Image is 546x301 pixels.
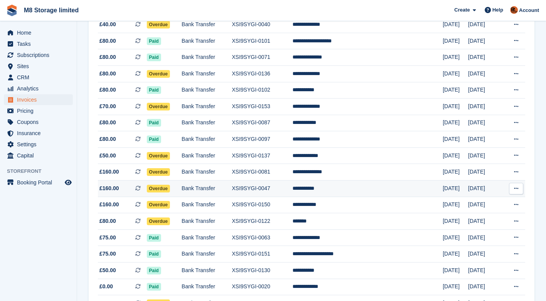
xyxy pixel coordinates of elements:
td: Bank Transfer [181,115,232,131]
span: £50.00 [99,266,116,274]
span: Booking Portal [17,177,63,188]
span: £160.00 [99,184,119,192]
a: menu [4,139,73,150]
td: XSI9SYGI-0151 [232,246,293,263]
td: XSI9SYGI-0101 [232,33,293,49]
span: Help [492,6,503,14]
a: Preview store [64,178,73,187]
span: Storefront [7,167,77,175]
a: menu [4,83,73,94]
td: [DATE] [468,17,501,33]
img: stora-icon-8386f47178a22dfd0bd8f6a31ec36ba5ce8667c1dd55bd0f319d3a0aa187defe.svg [6,5,18,16]
td: [DATE] [468,82,501,99]
td: Bank Transfer [181,197,232,213]
a: menu [4,94,73,105]
a: M8 Storage limited [21,4,82,17]
td: [DATE] [443,131,468,148]
span: Home [17,27,63,38]
td: [DATE] [468,131,501,148]
td: XSI9SYGI-0097 [232,131,293,148]
td: Bank Transfer [181,164,232,181]
td: XSI9SYGI-0130 [232,263,293,279]
span: Paid [147,119,161,127]
span: Paid [147,86,161,94]
span: Capital [17,150,63,161]
td: [DATE] [468,197,501,213]
span: Pricing [17,105,63,116]
td: [DATE] [443,99,468,115]
td: Bank Transfer [181,82,232,99]
a: menu [4,105,73,116]
td: Bank Transfer [181,213,232,230]
td: [DATE] [468,115,501,131]
td: [DATE] [468,49,501,66]
td: XSI9SYGI-0137 [232,147,293,164]
td: Bank Transfer [181,229,232,246]
td: [DATE] [443,17,468,33]
td: [DATE] [468,263,501,279]
td: XSI9SYGI-0153 [232,99,293,115]
td: [DATE] [468,246,501,263]
span: Settings [17,139,63,150]
td: XSI9SYGI-0047 [232,181,293,197]
span: £75.00 [99,234,116,242]
td: [DATE] [468,213,501,230]
span: £80.00 [99,86,116,94]
td: XSI9SYGI-0063 [232,229,293,246]
span: Paid [147,234,161,242]
a: menu [4,61,73,72]
td: [DATE] [443,115,468,131]
a: menu [4,128,73,139]
td: [DATE] [443,229,468,246]
a: menu [4,150,73,161]
td: Bank Transfer [181,246,232,263]
td: [DATE] [443,82,468,99]
span: £80.00 [99,119,116,127]
td: [DATE] [468,99,501,115]
span: Overdue [147,201,170,209]
span: £80.00 [99,135,116,143]
td: [DATE] [468,229,501,246]
span: Overdue [147,168,170,176]
td: Bank Transfer [181,181,232,197]
span: Paid [147,267,161,274]
a: menu [4,72,73,83]
td: [DATE] [443,263,468,279]
td: [DATE] [443,65,468,82]
span: Overdue [147,70,170,78]
a: menu [4,177,73,188]
span: Account [519,7,539,14]
td: [DATE] [443,49,468,66]
td: [DATE] [468,65,501,82]
span: £75.00 [99,250,116,258]
td: XSI9SYGI-0081 [232,164,293,181]
span: Invoices [17,94,63,105]
td: XSI9SYGI-0122 [232,213,293,230]
td: XSI9SYGI-0040 [232,17,293,33]
span: Sites [17,61,63,72]
td: Bank Transfer [181,65,232,82]
td: [DATE] [468,147,501,164]
td: Bank Transfer [181,17,232,33]
td: [DATE] [468,181,501,197]
td: [DATE] [443,279,468,295]
span: Insurance [17,128,63,139]
span: £80.00 [99,37,116,45]
td: XSI9SYGI-0136 [232,65,293,82]
td: [DATE] [443,33,468,49]
span: £50.00 [99,152,116,160]
td: XSI9SYGI-0102 [232,82,293,99]
span: Paid [147,135,161,143]
a: menu [4,50,73,60]
td: [DATE] [443,147,468,164]
td: Bank Transfer [181,99,232,115]
a: menu [4,38,73,49]
span: £160.00 [99,201,119,209]
span: Overdue [147,21,170,28]
span: £160.00 [99,168,119,176]
td: Bank Transfer [181,147,232,164]
span: £80.00 [99,70,116,78]
td: [DATE] [443,197,468,213]
span: Coupons [17,117,63,127]
img: Andy McLafferty [510,6,518,14]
